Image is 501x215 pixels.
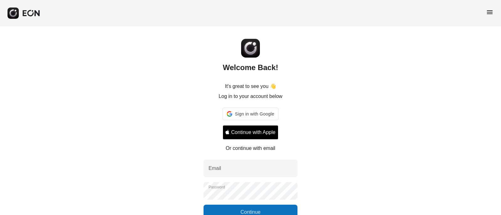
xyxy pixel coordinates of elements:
span: Sign in with Google [235,110,274,118]
label: Password [209,185,225,190]
h2: Welcome Back! [223,63,278,73]
div: Sign in with Google [223,108,278,120]
p: Log in to your account below [219,93,282,100]
span: menu [486,8,493,16]
p: Or continue with email [226,145,275,152]
label: Email [209,165,221,172]
button: Signin with apple ID [223,125,278,140]
p: It's great to see you 👋 [225,83,276,90]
